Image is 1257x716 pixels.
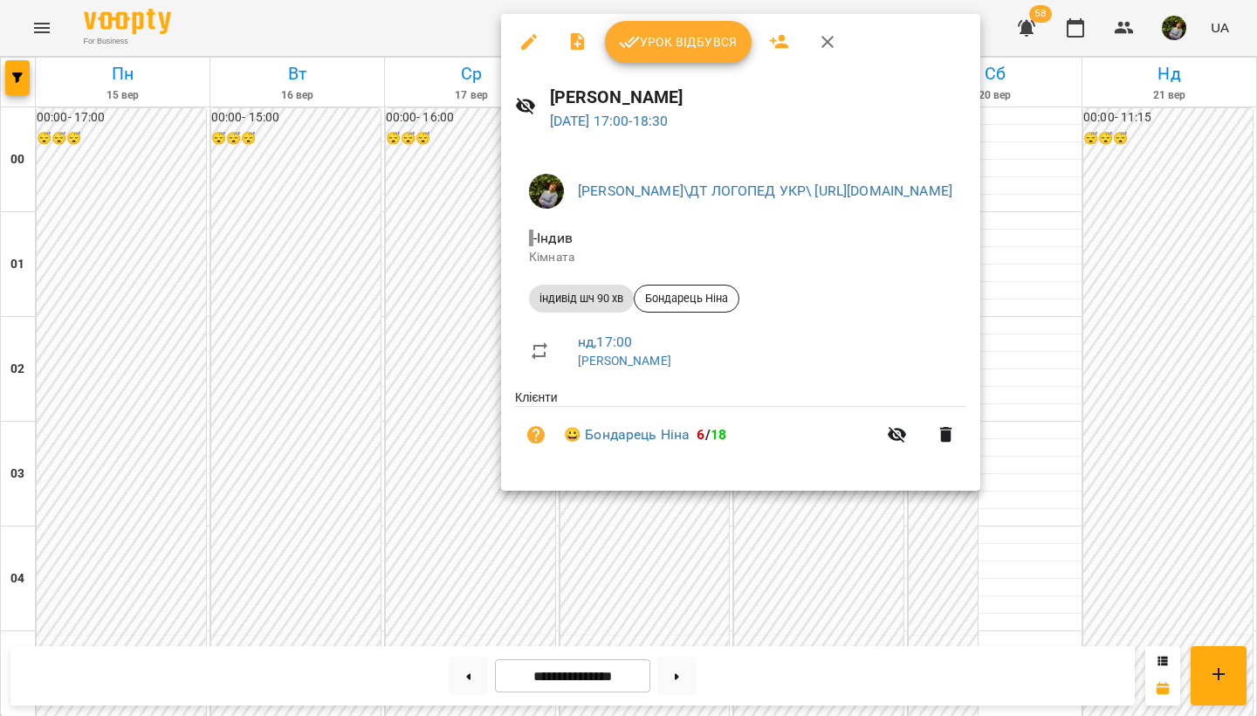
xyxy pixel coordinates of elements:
span: 18 [711,426,726,443]
a: [PERSON_NAME] [578,354,671,368]
div: Бондарець Ніна [634,285,739,313]
b: / [697,426,726,443]
span: Урок відбувся [619,31,738,52]
span: індивід шч 90 хв [529,291,634,306]
span: - Індив [529,230,576,246]
span: 6 [697,426,704,443]
img: b75e9dd987c236d6cf194ef640b45b7d.jpg [529,174,564,209]
span: Бондарець Ніна [635,291,738,306]
a: [PERSON_NAME]\ДТ ЛОГОПЕД УКР\ [URL][DOMAIN_NAME] [578,182,952,199]
p: Кімната [529,249,952,266]
a: нд , 17:00 [578,334,632,350]
h6: [PERSON_NAME] [550,84,967,111]
button: Урок відбувся [605,21,752,63]
ul: Клієнти [515,389,966,470]
a: [DATE] 17:00-18:30 [550,113,669,129]
button: Візит ще не сплачено. Додати оплату? [515,414,557,456]
a: 😀 Бондарець Ніна [564,424,690,445]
